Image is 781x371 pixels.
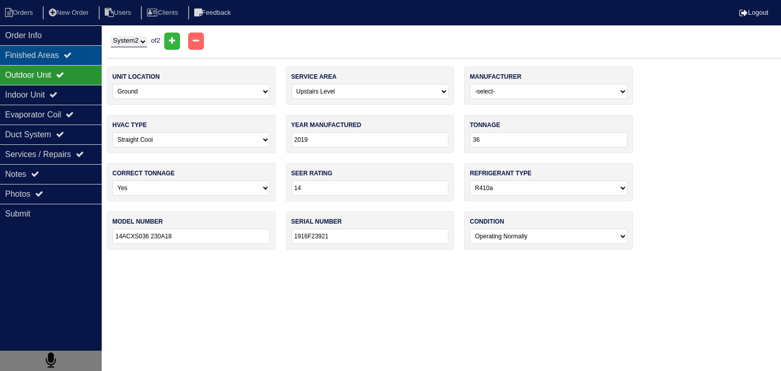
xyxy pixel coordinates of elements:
[470,169,531,178] label: refrigerant type
[739,9,768,16] a: Logout
[107,33,781,50] div: of 2
[112,169,174,178] label: correct tonnage
[141,9,186,16] a: Clients
[43,9,97,16] a: New Order
[470,217,504,226] label: condition
[188,6,239,20] li: Feedback
[99,9,139,16] a: Users
[112,72,160,81] label: unit location
[291,72,337,81] label: service area
[470,72,521,81] label: manufacturer
[291,120,362,130] label: year manufactured
[141,6,186,20] li: Clients
[99,6,139,20] li: Users
[470,120,500,130] label: tonnage
[112,217,163,226] label: model number
[291,217,342,226] label: serial number
[43,6,97,20] li: New Order
[112,120,147,130] label: hvac type
[291,169,333,178] label: seer rating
